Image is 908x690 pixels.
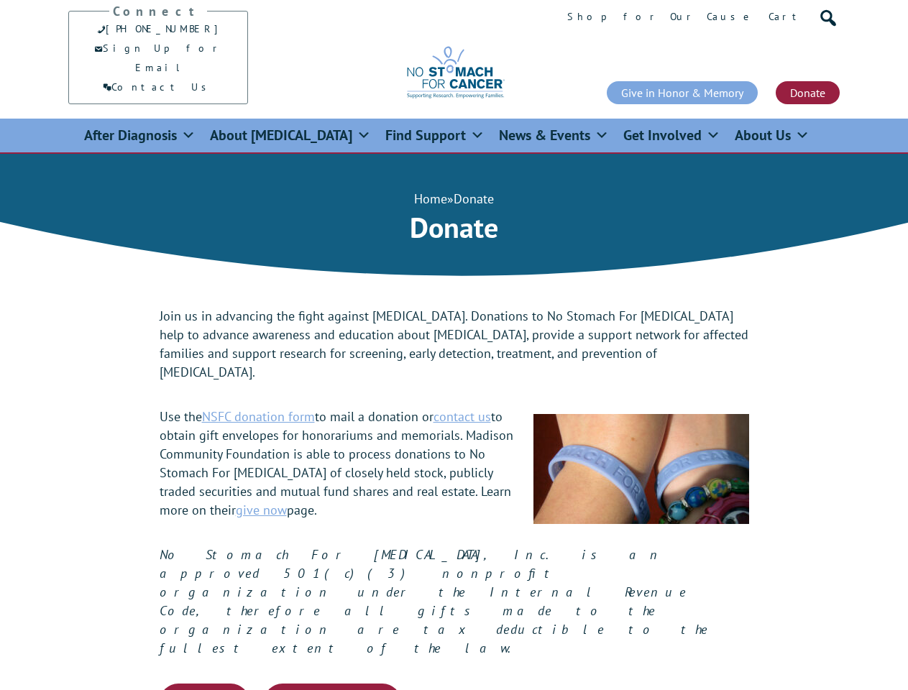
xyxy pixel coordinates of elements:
[769,10,803,23] a: Cart
[394,45,514,99] img: No Stomach for Cancer logo with tagline
[735,119,810,152] a: About Us
[160,208,749,246] h1: Donate
[776,81,840,104] a: Donate
[109,3,207,19] h2: Connect
[97,22,219,35] a: [PHONE_NUMBER]
[103,80,214,93] a: Contact Us
[434,408,491,425] a: contact us
[385,119,485,152] a: Find Support
[414,190,494,207] span: »
[533,414,749,524] img: wristband support
[623,119,720,152] a: Get Involved
[160,408,749,520] p: Use the to mail a donation or to obtain gift envelopes for honorariums and memorials. Madison Com...
[160,546,708,656] em: No Stomach For [MEDICAL_DATA], Inc. is an approved 501(c)(3) nonprofit organization under the Int...
[567,6,803,26] nav: Utility Menu
[94,42,223,74] a: Sign Up for Email
[236,502,287,518] a: give now
[210,119,371,152] a: About [MEDICAL_DATA]
[499,119,609,152] a: News & Events
[607,81,758,104] a: Give in Honor & Memory
[567,10,754,23] a: Shop for Our Cause
[414,190,447,207] a: Home
[202,408,315,425] a: NSFC donation form
[84,119,196,152] a: After Diagnosis
[160,307,749,382] p: Join us in advancing the fight against [MEDICAL_DATA]. Donations to No Stomach For [MEDICAL_DATA]...
[454,190,494,207] span: Donate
